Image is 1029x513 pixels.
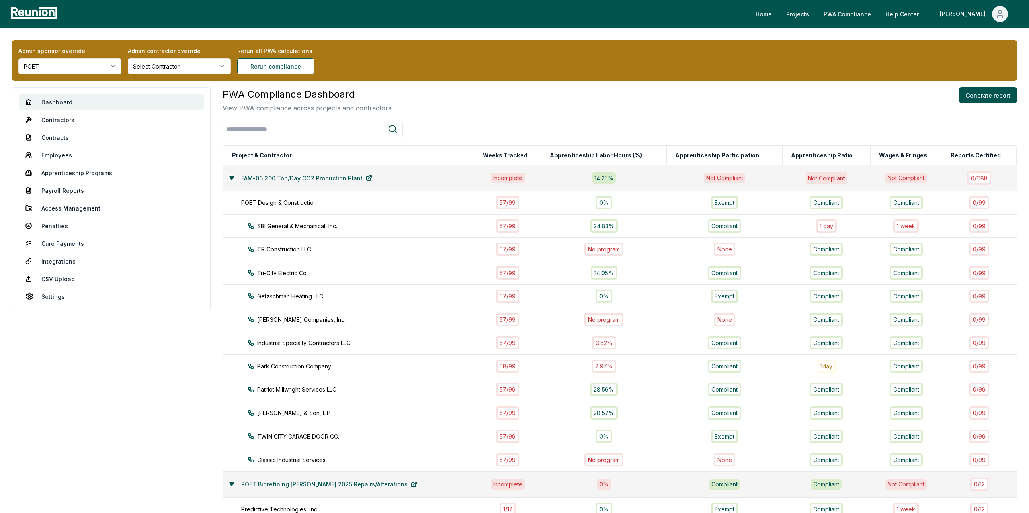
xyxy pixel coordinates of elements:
[248,292,489,300] div: Getzschman Heating LLC
[969,406,989,419] div: 0 / 99
[596,430,612,443] div: 0%
[491,173,525,183] div: Incomplete
[592,336,616,349] div: 0.52%
[890,383,923,396] div: Compliant
[890,406,923,419] div: Compliant
[235,476,424,493] a: POET Biorefining [PERSON_NAME] 2025 Repairs/Alterations
[496,266,519,279] div: 57 / 99
[592,172,616,183] div: 14.25 %
[496,196,519,209] div: 57 / 99
[19,147,204,163] a: Employees
[714,453,736,466] div: None
[810,313,843,326] div: Compliant
[893,219,919,233] div: 1 week
[949,147,1002,164] button: Reports Certified
[890,360,923,373] div: Compliant
[879,6,925,22] a: Help Center
[496,360,519,373] div: 58 / 99
[817,360,836,373] div: 1 day
[496,336,519,349] div: 57 / 99
[890,266,923,279] div: Compliant
[890,290,923,303] div: Compliant
[19,182,204,198] a: Payroll Reports
[19,218,204,234] a: Penalties
[810,196,843,209] div: Compliant
[19,94,204,110] a: Dashboard
[496,430,519,443] div: 57 / 99
[481,147,529,164] button: Weeks Tracked
[674,147,761,164] button: Apprenticeship Participation
[248,222,489,230] div: SBI General & Mechanical, Inc.
[248,269,489,277] div: Tri-City Electric Co.
[597,479,611,490] div: 0 %
[496,290,519,303] div: 57 / 99
[806,172,847,183] div: Not Compliant
[967,171,991,184] div: 0 / 1188
[969,453,989,466] div: 0 / 99
[711,430,738,443] div: Exempt
[708,360,741,373] div: Compliant
[19,288,204,305] a: Settings
[969,430,989,443] div: 0 / 99
[877,147,929,164] button: Wages & Fringes
[248,245,489,253] div: TR Construction LLC
[890,243,923,256] div: Compliant
[19,165,204,181] a: Apprenticeship Programs
[496,243,519,256] div: 57 / 99
[969,336,989,349] div: 0 / 99
[237,58,314,74] button: Rerun compliance
[810,406,843,419] div: Compliant
[19,271,204,287] a: CSV Upload
[749,6,778,22] a: Home
[590,406,618,419] div: 28.57%
[810,243,843,256] div: Compliant
[596,290,612,303] div: 0%
[959,87,1017,103] button: Generate report
[496,406,519,419] div: 57 / 99
[590,383,618,396] div: 28.56%
[885,173,927,183] div: Not Compliant
[584,313,623,326] div: No program
[940,6,989,22] div: [PERSON_NAME]
[584,453,623,466] div: No program
[709,479,740,490] div: Compliant
[548,147,644,164] button: Apprenticeship Labor Hours (%)
[248,362,489,370] div: Park Construction Company
[708,336,741,349] div: Compliant
[248,315,489,324] div: [PERSON_NAME] Companies, Inc.
[223,103,393,113] p: View PWA compliance across projects and contractors.
[810,290,843,303] div: Compliant
[811,479,842,490] div: Compliant
[780,6,816,22] a: Projects
[933,6,1015,22] button: [PERSON_NAME]
[810,266,843,279] div: Compliant
[591,266,617,279] div: 14.05%
[496,453,519,466] div: 57 / 99
[241,198,482,207] div: POET Design & Construction
[248,456,489,464] div: Classic Industrial Services
[248,432,489,441] div: TWIN CITY GARAGE DOOR CO.
[19,200,204,216] a: Access Management
[817,6,877,22] a: PWA Compliance
[789,147,854,164] button: Apprenticeship Ratio
[18,47,121,55] label: Admin sponsor override
[590,219,618,233] div: 24.83%
[592,360,616,373] div: 2.97%
[708,219,741,233] div: Compliant
[969,383,989,396] div: 0 / 99
[969,219,989,233] div: 0 / 99
[890,313,923,326] div: Compliant
[223,87,393,102] h3: PWA Compliance Dashboard
[890,196,923,209] div: Compliant
[584,243,623,256] div: No program
[496,383,519,396] div: 57 / 99
[969,243,989,256] div: 0 / 99
[816,219,837,233] div: 1 day
[248,339,489,347] div: Industrial Specialty Contractors LLC
[890,336,923,349] div: Compliant
[237,47,340,55] label: Rerun all PWA calculations
[248,409,489,417] div: [PERSON_NAME] & Son, L.P.
[714,313,736,326] div: None
[708,383,741,396] div: Compliant
[810,383,843,396] div: Compliant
